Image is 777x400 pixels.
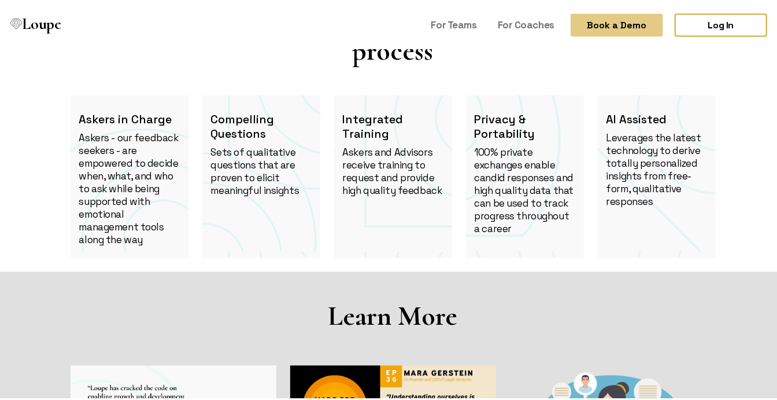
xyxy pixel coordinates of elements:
h4: Integrated Training [343,111,443,140]
a: For Teams [427,12,482,34]
h4: Compelling Questions [211,111,312,140]
p: Sets of qualitative questions that are proven to elicit meaningful insights [211,144,312,195]
h4: Privacy & Portability [475,111,575,140]
a: For Coaches [493,12,559,34]
h4: AI Assisted [606,111,707,125]
h1: Learn More [71,298,716,331]
p: Askers and Advisors receive training to request and provide high quality feedback [343,144,443,195]
a: Log In [675,12,767,35]
h4: Askers in Charge [79,111,180,125]
p: Askers - our feedback seekers - are empowered to decide when, what, and who to ask while being su... [79,130,180,244]
button: Book a Demo [571,12,663,35]
a: Loupe [7,12,65,35]
p: 100% private exchanges enable candid responses and high quality data that can be used to track pr... [475,144,575,233]
p: Leverages the latest technology to derive totally personalized insights from free-form, qualitati... [606,130,707,206]
img: Loupe Logo [10,16,22,28]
